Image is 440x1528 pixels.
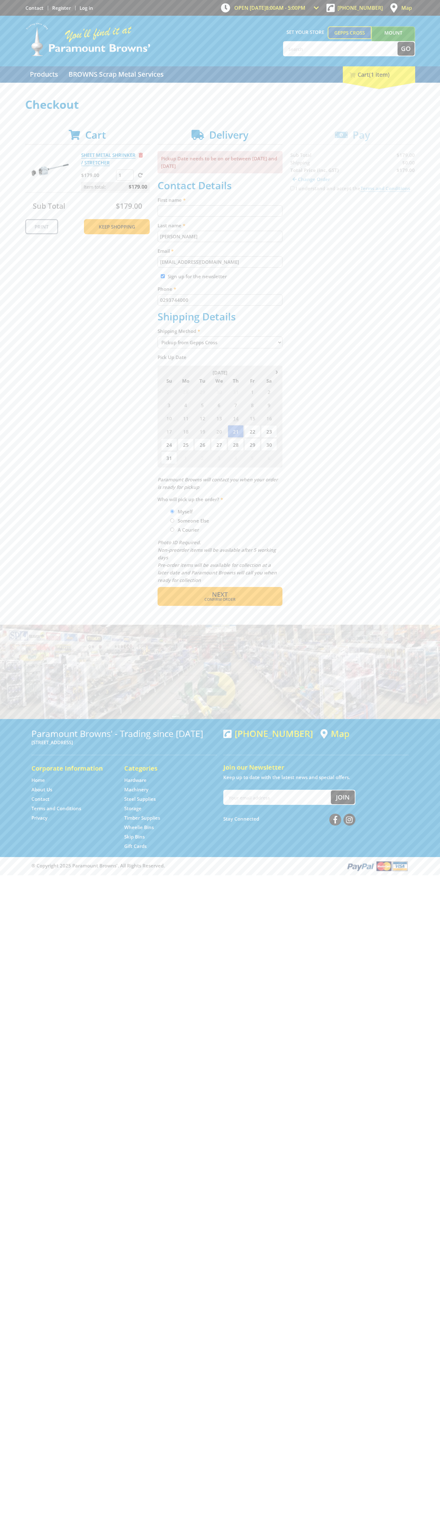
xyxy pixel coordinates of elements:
[158,336,282,348] select: Please select a shipping method.
[129,182,147,191] span: $179.00
[158,327,282,335] label: Shipping Method
[124,815,160,821] a: Go to the Timber Supplies page
[261,438,277,451] span: 30
[170,528,174,532] input: Please select who will pick up the order.
[178,412,194,424] span: 11
[346,860,409,872] img: PayPal, Mastercard, Visa accepted
[161,425,177,438] span: 17
[31,151,69,189] img: SHEET METAL SHRINKER / STRETCHER
[124,764,204,773] h5: Categories
[158,205,282,217] input: Please enter your first name.
[261,425,277,438] span: 23
[161,385,177,398] span: 27
[261,377,277,385] span: Sa
[228,412,244,424] span: 14
[158,196,282,204] label: First name
[31,728,217,739] h3: Paramount Browns' - Trading since [DATE]
[31,815,47,821] a: Go to the Privacy page
[228,438,244,451] span: 28
[161,412,177,424] span: 10
[171,598,269,601] span: Confirm order
[81,152,136,166] a: SHEET METAL SHRINKER / STRETCHER
[244,377,260,385] span: Fr
[244,438,260,451] span: 29
[213,369,227,376] span: [DATE]
[175,506,195,517] label: Myself
[223,728,313,739] div: [PHONE_NUMBER]
[161,399,177,411] span: 3
[211,438,227,451] span: 27
[266,4,305,11] span: 8:00am - 5:00pm
[31,777,45,783] a: Go to the Home page
[228,377,244,385] span: Th
[284,42,398,56] input: Search
[211,451,227,464] span: 3
[64,66,168,83] a: Go to the BROWNS Scrap Metal Services page
[175,515,211,526] label: Someone Else
[178,385,194,398] span: 28
[158,539,277,583] em: Photo ID Required. Non-preorder items will be available after 5 working days Pre-order items will...
[211,385,227,398] span: 30
[178,425,194,438] span: 18
[211,425,227,438] span: 20
[124,796,156,802] a: Go to the Steel Supplies page
[283,26,328,38] span: Set your store
[25,98,415,111] h1: Checkout
[398,42,415,56] button: Go
[194,385,210,398] span: 29
[178,451,194,464] span: 1
[194,412,210,424] span: 12
[161,377,177,385] span: Su
[25,860,415,872] div: ® Copyright 2025 Paramount Browns'. All Rights Reserved.
[33,201,65,211] span: Sub Total
[80,5,93,11] a: Log in
[31,796,49,802] a: Go to the Contact page
[158,247,282,255] label: Email
[25,219,58,234] a: Print
[211,377,227,385] span: We
[81,171,115,179] p: $179.00
[124,786,148,793] a: Go to the Machinery page
[331,790,355,804] button: Join
[158,294,282,306] input: Please enter your telephone number.
[170,509,174,513] input: Please select who will pick up the order.
[161,451,177,464] span: 31
[371,26,415,50] a: Mount [PERSON_NAME]
[261,451,277,464] span: 6
[124,843,147,850] a: Go to the Gift Cards page
[194,399,210,411] span: 5
[223,811,355,826] div: Stay Connected
[124,833,145,840] a: Go to the Skip Bins page
[194,438,210,451] span: 26
[25,66,63,83] a: Go to the Products page
[158,476,278,490] em: Paramount Browns will contact you when your order is ready for pickup
[228,451,244,464] span: 4
[161,438,177,451] span: 24
[178,399,194,411] span: 4
[228,425,244,438] span: 21
[158,495,282,503] label: Who will pick up the order?
[85,128,106,141] span: Cart
[168,273,227,280] label: Sign up for the newsletter
[223,763,409,772] h5: Join our Newsletter
[158,151,282,173] p: Pickup Date needs to be on or between [DATE] and [DATE]
[170,518,174,523] input: Please select who will pick up the order.
[211,399,227,411] span: 6
[343,66,415,83] div: Cart
[223,773,409,781] p: Keep up to date with the latest news and special offers.
[194,425,210,438] span: 19
[158,587,282,606] button: Next Confirm order
[158,285,282,293] label: Phone
[158,256,282,268] input: Please enter your email address.
[25,5,43,11] a: Go to the Contact page
[194,377,210,385] span: Tu
[320,728,349,739] a: View a map of Gepps Cross location
[116,201,142,211] span: $179.00
[178,377,194,385] span: Mo
[124,805,142,812] a: Go to the Storage page
[84,219,150,234] a: Keep Shopping
[158,353,282,361] label: Pick Up Date
[31,786,52,793] a: Go to the About Us page
[224,790,331,804] input: Your email address
[261,399,277,411] span: 9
